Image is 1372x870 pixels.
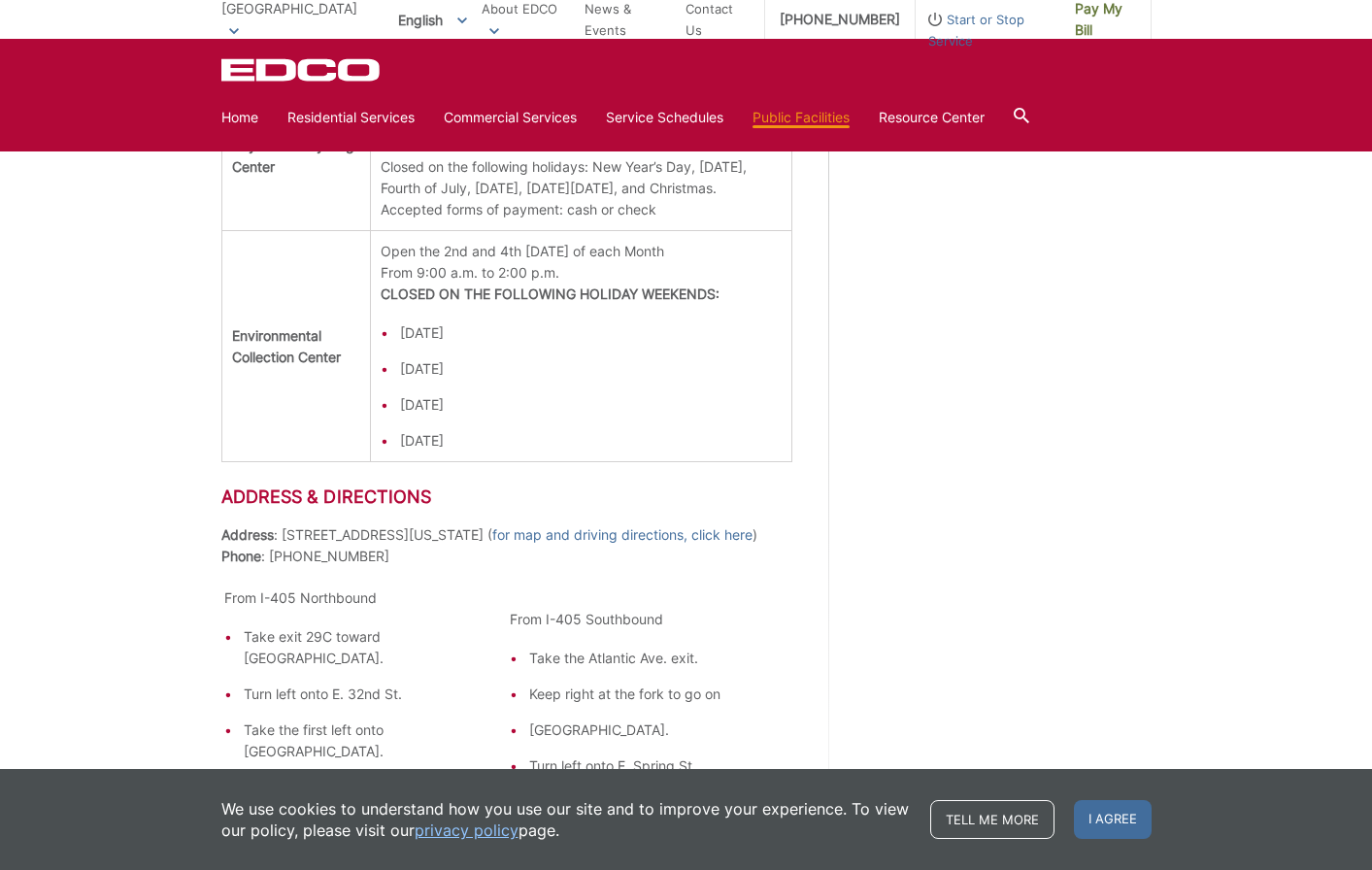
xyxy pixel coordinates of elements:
td: Open the 2nd and 4th [DATE] of each Month From 9:00 a.m. to 2:00 p.m. [371,231,791,462]
a: Residential Services [287,107,415,128]
li: Take the first left onto [GEOGRAPHIC_DATA]. [244,719,504,762]
td: [DATE] – [DATE], 8:00 a.m. to 4:00 p.m. (closed for lunch from 10 a.m. – 11 a.m.) CLOSED [DATE] a... [371,83,791,231]
strong: Phone [221,548,261,564]
li: Take the Atlantic Ave. exit. [529,648,789,669]
a: Service Schedules [606,107,723,128]
li: Turn left onto E. Spring St. [529,755,789,777]
a: for map and driving directions, click here [492,524,753,546]
li: Take exit 29C toward [GEOGRAPHIC_DATA]. [244,626,504,669]
li: [DATE] [400,322,781,344]
strong: Environmental Collection Center [232,327,341,365]
a: EDCD logo. Return to the homepage. [221,58,383,82]
li: Keep right at the fork to go on [529,684,789,705]
a: Public Facilities [753,107,850,128]
li: [DATE] [400,358,781,380]
strong: CLOSED ON THE FOLLOWING HOLIDAY WEEKENDS: [381,285,719,302]
p: We use cookies to understand how you use our site and to improve your experience. To view our pol... [221,798,911,841]
strong: Address [221,526,274,543]
li: Turn left onto E. 32nd St. [244,684,504,705]
a: privacy policy [415,820,519,841]
li: [GEOGRAPHIC_DATA]. [529,719,789,741]
a: Tell me more [930,800,1054,839]
h2: Address & Directions [221,486,792,508]
p: : [STREET_ADDRESS][US_STATE] ( ) : [PHONE_NUMBER] [221,524,792,567]
a: Resource Center [879,107,985,128]
span: English [384,4,482,36]
li: [DATE] [400,394,781,416]
li: [DATE] [400,430,781,452]
a: Home [221,107,258,128]
a: Commercial Services [444,107,577,128]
